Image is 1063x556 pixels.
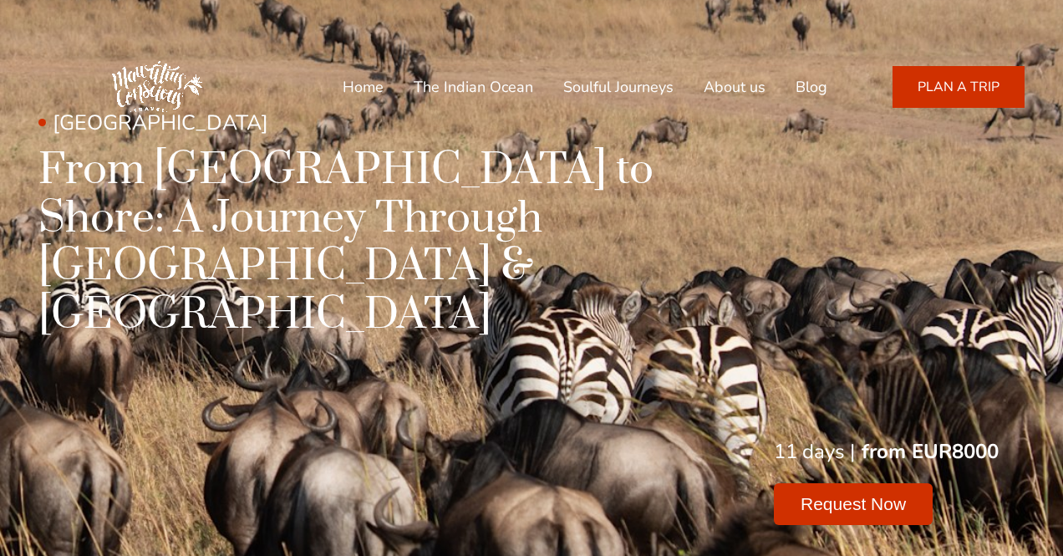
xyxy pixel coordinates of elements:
[704,67,765,107] a: About us
[796,67,827,107] a: Blog
[774,438,855,467] div: 11 days |
[563,67,674,107] a: Soulful Journeys
[893,66,1025,108] a: PLAN A TRIP
[774,483,933,525] button: Request Now
[862,438,999,467] div: from EUR8000
[38,146,757,339] h1: From [GEOGRAPHIC_DATA] to Shore: A Journey Through [GEOGRAPHIC_DATA] & [GEOGRAPHIC_DATA]
[343,67,384,107] a: Home
[414,67,533,107] a: The Indian Ocean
